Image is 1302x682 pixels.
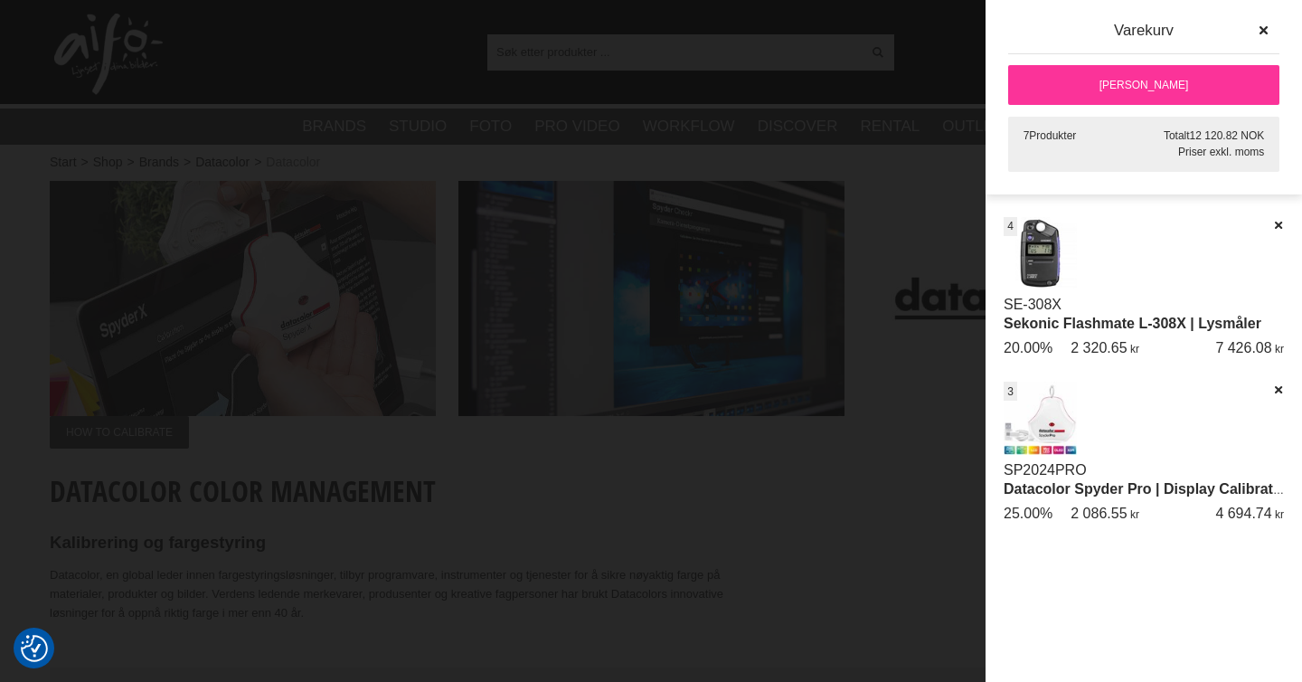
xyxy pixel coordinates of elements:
a: Sekonic Flashmate L-308X | Lysmåler [1004,316,1261,331]
span: 20.00% [1004,340,1052,355]
span: Varekurv [1114,22,1174,39]
span: 2 320.65 [1071,340,1127,355]
img: Sekonic Flashmate L-308X | Lysmåler [1004,217,1077,290]
span: Produkter [1029,129,1076,142]
span: 25.00% [1004,506,1052,521]
span: 3 [1007,384,1014,400]
span: 4 [1007,218,1014,234]
img: Revisit consent button [21,635,48,662]
span: 7 [1024,129,1030,142]
span: 12 120.82 NOK [1190,129,1265,142]
span: 4 694.74 [1215,506,1271,521]
img: Datacolor Spyder Pro | Display Calibration [1004,382,1077,455]
a: [PERSON_NAME] [1008,65,1279,105]
span: 2 086.55 [1071,506,1127,521]
span: Priser exkl. moms [1178,146,1264,158]
span: Totalt [1164,129,1190,142]
span: 7 426.08 [1215,340,1271,355]
a: SP2024PRO [1004,462,1087,478]
a: Datacolor Spyder Pro | Display Calibration [1004,481,1295,497]
a: SE-308X [1004,297,1061,312]
button: Samtykkepreferanser [21,632,48,665]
